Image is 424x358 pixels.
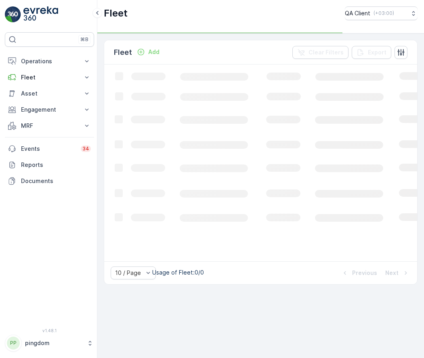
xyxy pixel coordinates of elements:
[368,48,386,56] p: Export
[309,48,344,56] p: Clear Filters
[384,268,411,278] button: Next
[5,6,21,23] img: logo
[5,335,94,352] button: PPpingdom
[5,53,94,69] button: Operations
[340,268,378,278] button: Previous
[5,173,94,189] a: Documents
[5,69,94,85] button: Fleet
[25,339,83,347] p: pingdom
[345,6,418,20] button: QA Client(+03:00)
[374,10,394,17] p: ( +03:00 )
[345,9,370,17] p: QA Client
[21,161,91,169] p: Reports
[5,157,94,173] a: Reports
[7,337,20,350] div: PP
[21,177,91,185] p: Documents
[21,122,78,130] p: MRF
[21,106,78,114] p: Engagement
[352,46,391,59] button: Export
[5,328,94,333] span: v 1.48.1
[134,47,163,57] button: Add
[148,48,160,56] p: Add
[292,46,348,59] button: Clear Filters
[114,47,132,58] p: Fleet
[80,36,88,43] p: ⌘B
[21,145,76,153] p: Events
[5,85,94,102] button: Asset
[82,146,89,152] p: 34
[5,118,94,134] button: MRF
[21,89,78,98] p: Asset
[23,6,58,23] img: logo_light-DOdMpM7g.png
[104,7,128,20] p: Fleet
[21,57,78,65] p: Operations
[152,268,204,277] p: Usage of Fleet : 0/0
[385,269,399,277] p: Next
[5,102,94,118] button: Engagement
[5,141,94,157] a: Events34
[21,73,78,81] p: Fleet
[352,269,377,277] p: Previous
